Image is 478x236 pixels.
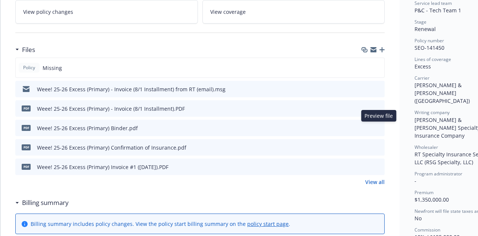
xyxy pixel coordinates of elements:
[363,85,369,93] button: download file
[375,163,382,171] button: preview file
[415,37,444,44] span: Policy number
[15,198,69,208] div: Billing summary
[415,171,462,177] span: Program administrator
[43,64,62,72] span: Missing
[37,144,186,151] div: Weee! 25-26 Excess (Primary) Confirmation of Insurance.pdf
[415,19,426,25] span: Stage
[415,227,440,233] span: Commission
[15,45,35,55] div: Files
[31,220,290,228] div: Billing summary includes policy changes. View the policy start billing summary on the .
[247,220,289,227] a: policy start page
[361,110,396,122] div: Preview file
[22,64,37,71] span: Policy
[22,144,31,150] span: pdf
[415,56,451,62] span: Lines of coverage
[365,178,385,186] a: View all
[415,82,470,104] span: [PERSON_NAME] & [PERSON_NAME] ([GEOGRAPHIC_DATA])
[37,105,185,113] div: Weee! 25-26 Excess (Primary) - Invoice (8/1 Installment).PDF
[415,109,450,116] span: Writing company
[22,125,31,131] span: pdf
[37,85,226,93] div: Weee! 25-26 Excess (Primary) - Invoice (8/1 Installment) from RT (email).msg
[210,8,246,16] span: View coverage
[415,196,449,203] span: $1,350,000.00
[22,105,31,111] span: PDF
[375,105,382,113] button: preview file
[22,164,31,169] span: PDF
[415,25,436,33] span: Renewal
[375,144,382,151] button: preview file
[415,75,429,81] span: Carrier
[23,8,73,16] span: View policy changes
[363,124,369,132] button: download file
[363,163,369,171] button: download file
[415,144,438,150] span: Wholesaler
[415,189,434,196] span: Premium
[22,45,35,55] h3: Files
[415,215,422,222] span: No
[37,163,168,171] div: Weee! 25-26 Excess (Primary) Invoice #1 ([DATE]).PDF
[415,44,444,51] span: SEO-141450
[415,7,461,14] span: P&C - Tech Team 1
[363,105,369,113] button: download file
[415,177,416,184] span: -
[375,124,382,132] button: preview file
[363,144,369,151] button: download file
[37,124,138,132] div: Weee! 25-26 Excess (Primary) Binder.pdf
[375,85,382,93] button: preview file
[22,198,69,208] h3: Billing summary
